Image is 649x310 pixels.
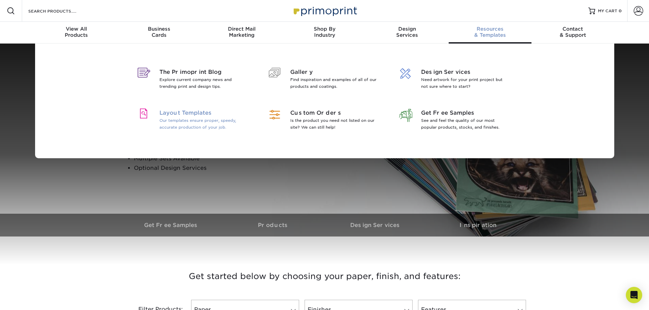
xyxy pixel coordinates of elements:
[159,109,248,117] span: Layout Templates
[125,261,524,292] h3: Get started below by choosing your paper, finish, and features:
[28,7,94,15] input: SEARCH PRODUCTS.....
[421,68,509,76] span: Design Services
[264,101,385,142] a: Custom Orders Is the product you need not listed on our site? We can still help!
[159,117,248,131] p: Our templates ensure proper, speedy, accurate production of your job.
[290,76,378,90] p: Find inspiration and examples of all of our products and coatings.
[531,22,614,44] a: Contact& Support
[395,60,516,101] a: Design Services Need artwork for your print project but not sure where to start?
[134,101,254,142] a: Layout Templates Our templates ensure proper, speedy, accurate production of your job.
[283,22,366,44] a: Shop ByIndustry
[159,68,248,76] span: The Primoprint Blog
[619,9,622,13] span: 0
[598,8,617,14] span: MY CART
[449,26,531,32] span: Resources
[134,60,254,101] a: The Primoprint Blog Explore current company news and trending print and design tips.
[291,3,359,18] img: Primoprint
[366,26,449,38] div: Services
[395,101,516,142] a: Get Free Samples See and feel the quality of our most popular products, stocks, and finishes.
[290,117,378,131] p: Is the product you need not listed on our site? We can still help!
[449,22,531,44] a: Resources& Templates
[531,26,614,38] div: & Support
[421,76,509,90] p: Need artwork for your print project but not sure where to start?
[118,26,200,32] span: Business
[264,60,385,101] a: Gallery Find inspiration and examples of all of our products and coatings.
[2,289,58,308] iframe: Google Customer Reviews
[421,117,509,131] p: See and feel the quality of our most popular products, stocks, and finishes.
[290,109,378,117] span: Custom Orders
[626,287,642,303] div: Open Intercom Messenger
[449,26,531,38] div: & Templates
[283,26,366,32] span: Shop By
[200,26,283,32] span: Direct Mail
[35,22,118,44] a: View AllProducts
[531,26,614,32] span: Contact
[118,26,200,38] div: Cards
[35,26,118,38] div: Products
[159,76,248,90] p: Explore current company news and trending print and design tips.
[200,26,283,38] div: Marketing
[366,26,449,32] span: Design
[421,109,509,117] span: Get Free Samples
[200,22,283,44] a: Direct MailMarketing
[366,22,449,44] a: DesignServices
[283,26,366,38] div: Industry
[290,68,378,76] span: Gallery
[35,26,118,32] span: View All
[118,22,200,44] a: BusinessCards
